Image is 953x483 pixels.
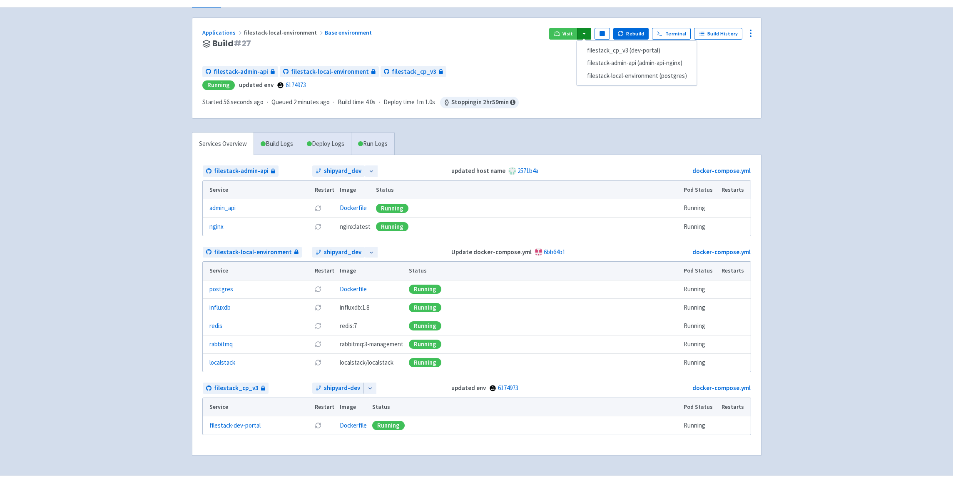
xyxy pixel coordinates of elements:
span: nginx:latest [340,222,371,232]
a: redis [209,321,222,331]
a: filestack-admin-api [203,165,279,177]
button: Restart pod [315,223,321,230]
button: Restart pod [315,286,321,293]
div: Running [202,80,235,90]
div: Running [376,222,408,231]
span: filestack-admin-api [214,67,268,77]
th: Restarts [719,262,750,280]
div: Running [409,285,441,294]
a: 6174973 [286,81,306,89]
a: 6bb64b1 [544,248,565,256]
button: Restart pod [315,359,321,366]
a: admin_api [209,203,236,213]
td: Running [681,218,719,236]
span: filestack-local-environment [214,248,292,257]
td: Running [681,317,719,335]
span: filestack_cp_v3 [214,383,259,393]
time: 2 minutes ago [294,98,330,106]
span: Build time [338,98,364,107]
span: localstack/localstack [340,358,393,368]
th: Image [337,398,369,416]
span: Queued [271,98,330,106]
button: Restart pod [315,323,321,329]
span: filestack-local-environment [244,29,325,36]
span: redis:7 [340,321,357,331]
a: Base environment [325,29,373,36]
a: Applications [202,29,244,36]
a: shipyard_dev [312,165,365,177]
a: Dockerfile [340,421,367,429]
span: filestack-admin-api [214,166,269,176]
span: Visit [562,30,573,37]
strong: Update docker-compose.yml [451,248,532,256]
th: Image [337,181,373,199]
a: filestack-local-environment [280,66,379,78]
a: Terminal [652,28,691,40]
time: 56 seconds ago [224,98,264,106]
a: Visit [549,28,577,40]
th: Status [369,398,681,416]
strong: updated env [451,384,486,392]
a: filestack-local-environment [203,247,302,258]
span: Build [212,39,251,48]
span: # 27 [234,38,251,49]
div: Running [409,340,441,349]
th: Restarts [719,181,750,199]
a: Run Logs [351,133,394,155]
button: Restart pod [315,205,321,212]
div: Running [372,421,405,430]
a: localstack [209,358,235,368]
button: Restart pod [315,422,321,429]
th: Image [337,262,406,280]
th: Restart [312,181,337,199]
th: Status [406,262,681,280]
a: docker-compose.yml [692,167,751,175]
span: 1m 1.0s [416,98,435,107]
a: filestack_cp_v3 [203,383,269,394]
div: · · · [202,97,519,108]
a: rabbitmq [209,340,233,349]
button: Restart pod [315,304,321,311]
span: filestack_cp_v3 [392,67,436,77]
th: Service [203,181,312,199]
td: Running [681,199,719,218]
div: Running [409,358,441,367]
span: 4.0s [366,98,376,107]
th: Pod Status [681,181,719,199]
span: shipyard_dev [324,248,361,257]
a: filestack-dev-portal [209,421,261,430]
span: filestack-local-environment [291,67,369,77]
a: Dockerfile [340,204,367,212]
button: Pause [595,28,610,40]
span: rabbitmq:3-management [340,340,403,349]
a: docker-compose.yml [692,248,751,256]
th: Restart [312,398,337,416]
td: Running [681,280,719,298]
a: filestack-admin-api [202,66,278,78]
div: Running [409,321,441,330]
a: filestack-local-environment (postgres) [577,70,697,83]
div: Running [376,204,408,213]
td: Running [681,416,719,435]
span: Stopping in 2 hr 59 min [440,97,519,108]
button: Rebuild [613,28,649,40]
a: nginx [209,222,224,232]
span: influxdb:1.8 [340,303,369,313]
a: docker-compose.yml [692,384,751,392]
a: shipyard_dev [312,247,365,258]
th: Restarts [719,398,750,416]
a: Build History [694,28,742,40]
a: postgres [209,285,233,294]
span: shipyard-dev [324,383,360,393]
td: Running [681,335,719,353]
a: Build Logs [254,133,300,155]
a: 6174973 [498,384,518,392]
th: Service [203,262,312,280]
th: Restart [312,262,337,280]
a: Services Overview [192,133,254,155]
span: shipyard_dev [324,166,361,176]
strong: updated env [239,81,274,89]
button: Restart pod [315,341,321,348]
a: filestack_cp_v3 [381,66,446,78]
th: Status [373,181,681,199]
